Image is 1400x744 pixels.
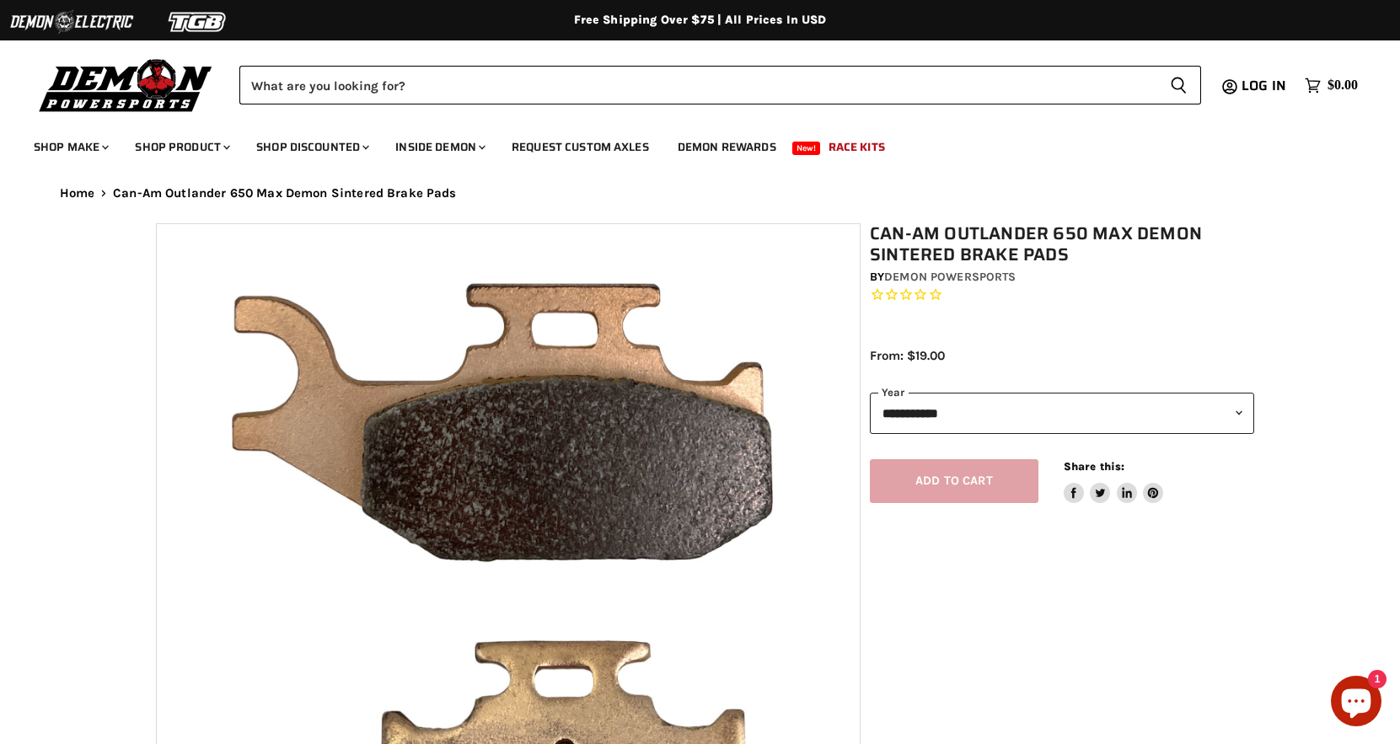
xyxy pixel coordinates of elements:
div: Free Shipping Over $75 | All Prices In USD [26,13,1375,28]
aside: Share this: [1064,459,1164,504]
img: Demon Electric Logo 2 [8,6,135,38]
a: Shop Product [122,130,240,164]
button: Search [1156,66,1201,104]
a: Home [60,186,95,201]
ul: Main menu [21,123,1354,164]
nav: Breadcrumbs [26,186,1375,201]
span: New! [792,142,821,155]
span: Can-Am Outlander 650 Max Demon Sintered Brake Pads [113,186,457,201]
a: Demon Powersports [884,270,1016,284]
img: TGB Logo 2 [135,6,261,38]
span: Log in [1242,75,1286,96]
a: $0.00 [1296,73,1366,98]
a: Demon Rewards [665,130,789,164]
span: $0.00 [1328,78,1358,94]
img: Demon Powersports [34,55,218,115]
input: Search [239,66,1156,104]
span: Share this: [1064,460,1124,473]
span: From: $19.00 [870,348,945,363]
inbox-online-store-chat: Shopify online store chat [1326,676,1387,731]
a: Log in [1234,78,1296,94]
h1: Can-Am Outlander 650 Max Demon Sintered Brake Pads [870,223,1254,265]
a: Inside Demon [383,130,496,164]
select: year [870,393,1254,434]
div: by [870,268,1254,286]
a: Shop Discounted [244,130,379,164]
form: Product [239,66,1201,104]
a: Shop Make [21,130,119,164]
a: Race Kits [816,130,898,164]
a: Request Custom Axles [499,130,662,164]
span: Rated 0.0 out of 5 stars 0 reviews [870,286,1254,304]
